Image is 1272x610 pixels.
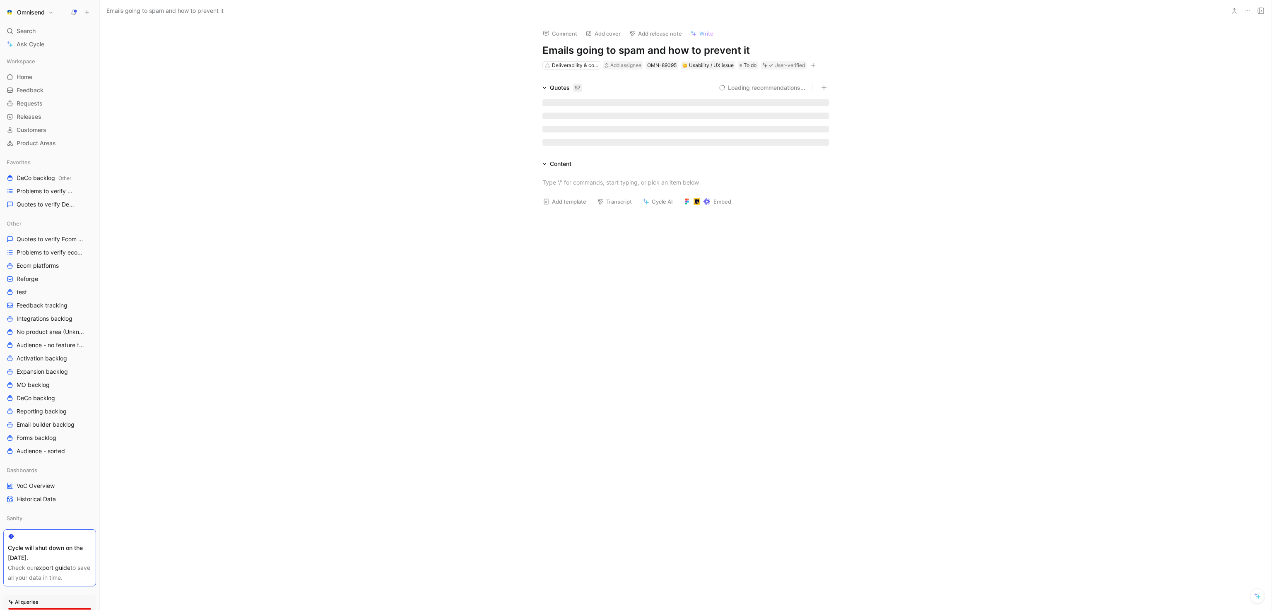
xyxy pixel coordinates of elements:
div: OMN-89095 [647,61,677,70]
a: Ask Cycle [3,38,96,50]
div: Sanity [3,512,96,524]
span: Problems to verify DeCo [17,187,76,195]
span: Requests [17,99,43,108]
span: Ask Cycle [17,39,44,49]
a: Email builder backlog [3,418,96,431]
span: Releases [17,113,41,121]
span: To do [744,61,756,70]
div: 🤔Usability / UX issue [681,61,735,70]
span: Home [17,73,32,81]
span: MO backlog [17,381,50,389]
a: Reforge [3,273,96,285]
a: Reporting backlog [3,405,96,418]
div: Cycle will shut down on the [DATE]. [8,543,92,563]
a: Releases [3,110,96,123]
div: Workspace [3,55,96,67]
div: Favorites [3,156,96,168]
span: Historical Data [17,495,56,503]
a: Problems to verify ecom platforms [3,246,96,259]
a: DeCo backlogOther [3,172,96,184]
a: Audience - sorted [3,445,96,457]
button: Add template [539,196,590,207]
span: test [17,288,27,296]
a: Customers [3,124,96,136]
span: Dashboards [7,466,37,474]
img: Omnisend [5,8,14,17]
a: Forms backlog [3,432,96,444]
span: Expansion backlog [17,367,68,376]
span: VoC Overview [17,482,55,490]
a: Problems to verify DeCo [3,185,96,197]
div: User-verified [774,61,805,70]
span: Problems to verify ecom platforms [17,248,87,257]
span: Feedback tracking [17,301,67,310]
div: AI queries [8,598,38,606]
div: DashboardsVoC OverviewHistorical Data [3,464,96,505]
span: Integrations backlog [17,315,72,323]
span: Ecom platforms [17,262,59,270]
div: To do [738,61,758,70]
a: Historical Data [3,493,96,505]
span: Write [699,30,713,37]
a: Expansion backlog [3,365,96,378]
a: Feedback tracking [3,299,96,312]
div: Search [3,25,96,37]
span: Favorites [7,158,31,166]
button: Loading recommendations... [719,83,805,93]
a: Quotes to verify DeCo [3,198,96,211]
button: Write [687,28,717,39]
div: Quotes57 [539,83,585,93]
span: DeCo backlog [17,174,71,183]
a: DeCo backlog [3,392,96,404]
a: Ecom platforms [3,259,96,272]
a: Home [3,71,96,83]
div: Usability / UX issue [682,61,734,70]
span: DeCo backlog [17,394,55,402]
a: test [3,286,96,298]
div: Check our to save all your data in time. [8,563,92,583]
span: Customers [17,126,46,134]
div: Sanity [3,512,96,527]
span: Product Areas [17,139,56,147]
a: Audience - no feature tag [3,339,96,351]
span: Reporting backlog [17,407,67,415]
span: Workspace [7,57,35,65]
span: Add assignee [610,62,641,68]
button: OmnisendOmnisend [3,7,55,18]
span: Other [58,175,71,181]
button: Add cover [582,28,624,39]
a: Requests [3,97,96,110]
span: Search [17,26,36,36]
div: Content [539,159,575,169]
a: export guide [36,564,70,571]
span: Other [7,219,22,228]
div: Deliverability & compliance [552,61,598,70]
button: Comment [539,28,581,39]
span: Reforge [17,275,38,283]
div: 57 [573,84,582,92]
div: OtherQuotes to verify Ecom platformsProblems to verify ecom platformsEcom platformsReforgetestFee... [3,217,96,457]
h1: Omnisend [17,9,45,16]
span: No product area (Unknowns) [17,328,85,336]
img: 🤔 [682,63,687,68]
a: Quotes to verify Ecom platforms [3,233,96,245]
span: Audience - no feature tag [17,341,84,349]
a: Feedback [3,84,96,96]
div: Content [550,159,571,169]
div: Other [3,217,96,230]
span: Quotes to verify Ecom platforms [17,235,86,243]
span: Email builder backlog [17,420,75,429]
a: VoC Overview [3,480,96,492]
span: Audience - sorted [17,447,65,455]
button: Cycle AI [639,196,677,207]
a: MO backlog [3,379,96,391]
span: Emails going to spam and how to prevent it [106,6,224,16]
span: Feedback [17,86,43,94]
span: Activation backlog [17,354,67,363]
a: Activation backlog [3,352,96,365]
span: Forms backlog [17,434,56,442]
span: Sanity [7,514,22,522]
h1: Emails going to spam and how to prevent it [542,44,829,57]
button: Transcript [593,196,636,207]
div: Dashboards [3,464,96,476]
